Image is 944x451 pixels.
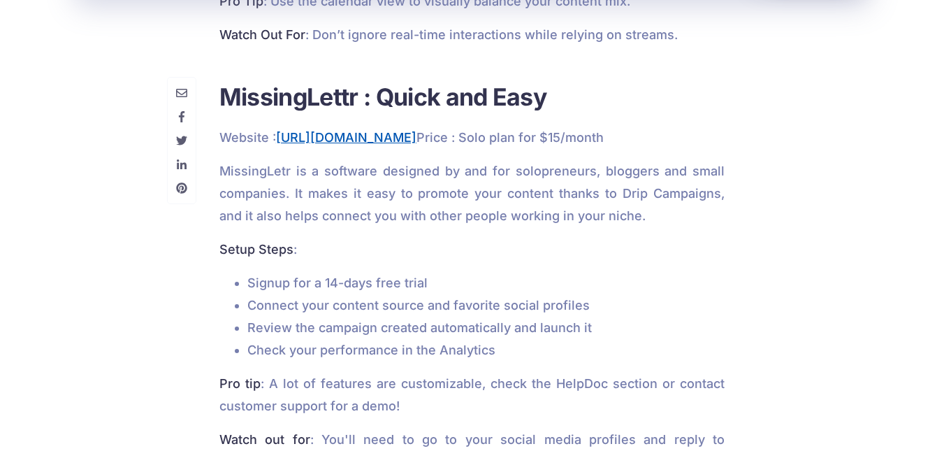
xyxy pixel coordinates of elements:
[219,238,725,261] p: :
[219,127,725,149] p: Website : Price : Solo plan for $15/month
[276,130,416,145] a: [URL][DOMAIN_NAME]
[247,317,725,339] li: Review the campaign created automatically and launch it
[219,160,725,227] p: MissingLetr is a software designed by and for solopreneurs, bloggers and small companies. It make...
[247,272,725,294] li: Signup for a 14-days free trial
[219,24,725,46] p: : Don’t ignore real-time interactions while relying on streams.
[247,294,725,317] li: Connect your content source and favorite social profiles
[247,339,725,361] li: Check your performance in the Analytics
[219,373,725,417] p: : A lot of features are customizable, check the HelpDoc section or contact customer support for a...
[219,27,305,42] strong: Watch Out For
[219,81,725,113] h3: MissingLettr : Quick and Easy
